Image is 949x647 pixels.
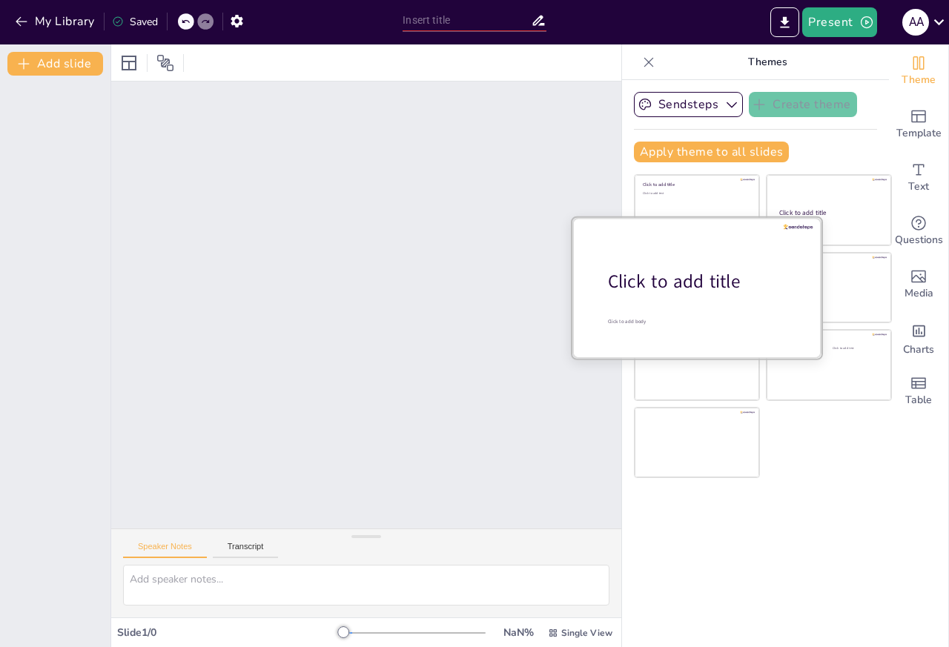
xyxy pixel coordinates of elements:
div: Add images, graphics, shapes or video [889,258,948,311]
div: Get real-time input from your audience [889,205,948,258]
div: Add text boxes [889,151,948,205]
div: Slide 1 / 0 [117,626,343,640]
input: Insert title [403,10,530,31]
span: Media [905,285,933,302]
button: Speaker Notes [123,542,207,558]
span: Table [905,392,932,408]
button: Sendsteps [634,92,743,117]
button: Create theme [749,92,857,117]
span: Click to add text [833,347,854,351]
span: Position [156,54,174,72]
button: Present [802,7,876,37]
button: My Library [11,10,101,33]
button: A A [902,7,929,37]
button: Export to PowerPoint [770,7,799,37]
div: NaN % [500,626,536,640]
span: Single View [561,627,612,639]
div: Saved [112,15,158,29]
span: Charts [903,342,934,358]
div: Add ready made slides [889,98,948,151]
div: Add a table [889,365,948,418]
p: Themes [661,44,874,80]
button: Transcript [213,542,279,558]
span: Click to add title [608,269,741,294]
div: Change the overall theme [889,44,948,98]
span: Click to add title [643,182,675,188]
button: Apply theme to all slides [634,142,789,162]
span: Click to add text [643,192,664,196]
span: Click to add body [608,318,647,325]
div: Layout [117,51,141,75]
span: Template [896,125,942,142]
button: Add slide [7,52,103,76]
span: Text [908,179,929,195]
div: A A [902,9,929,36]
div: Add charts and graphs [889,311,948,365]
span: Click to add title [779,208,827,217]
span: Theme [902,72,936,88]
span: Questions [895,232,943,248]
